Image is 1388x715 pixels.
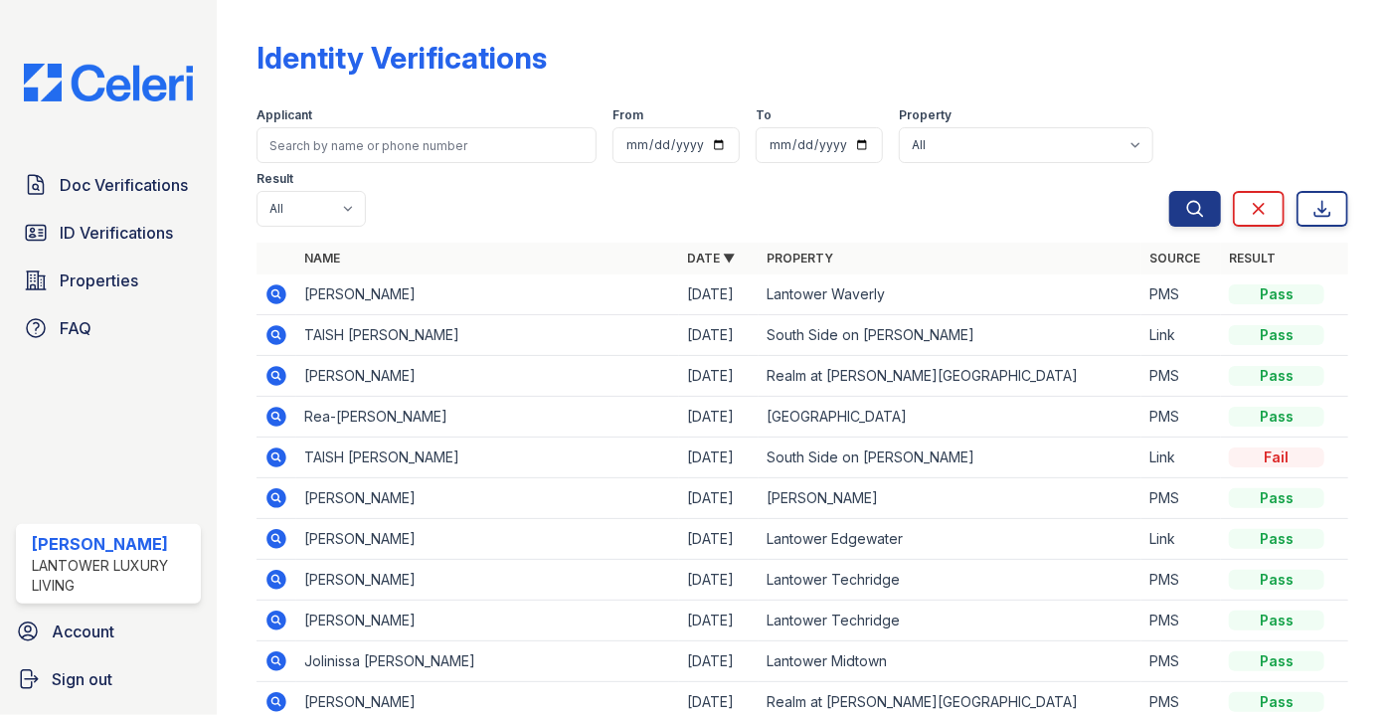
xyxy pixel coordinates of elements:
[1229,651,1324,671] div: Pass
[60,221,173,245] span: ID Verifications
[767,251,833,266] a: Property
[1141,315,1221,356] td: Link
[759,274,1141,315] td: Lantower Waverly
[679,397,759,438] td: [DATE]
[759,315,1141,356] td: South Side on [PERSON_NAME]
[257,171,293,187] label: Result
[759,438,1141,478] td: South Side on [PERSON_NAME]
[759,560,1141,601] td: Lantower Techridge
[1141,274,1221,315] td: PMS
[679,478,759,519] td: [DATE]
[1229,529,1324,549] div: Pass
[296,560,679,601] td: [PERSON_NAME]
[257,107,312,123] label: Applicant
[759,601,1141,641] td: Lantower Techridge
[60,173,188,197] span: Doc Verifications
[8,612,209,651] a: Account
[759,356,1141,397] td: Realm at [PERSON_NAME][GEOGRAPHIC_DATA]
[16,165,201,205] a: Doc Verifications
[1141,478,1221,519] td: PMS
[1141,356,1221,397] td: PMS
[16,308,201,348] a: FAQ
[16,261,201,300] a: Properties
[756,107,772,123] label: To
[679,641,759,682] td: [DATE]
[679,601,759,641] td: [DATE]
[296,315,679,356] td: TAISH [PERSON_NAME]
[296,397,679,438] td: Rea-[PERSON_NAME]
[1229,251,1276,266] a: Result
[257,127,597,163] input: Search by name or phone number
[296,601,679,641] td: [PERSON_NAME]
[899,107,952,123] label: Property
[16,213,201,253] a: ID Verifications
[257,40,547,76] div: Identity Verifications
[759,641,1141,682] td: Lantower Midtown
[32,532,193,556] div: [PERSON_NAME]
[1229,284,1324,304] div: Pass
[1229,325,1324,345] div: Pass
[687,251,735,266] a: Date ▼
[1229,488,1324,508] div: Pass
[759,478,1141,519] td: [PERSON_NAME]
[1141,641,1221,682] td: PMS
[1149,251,1200,266] a: Source
[612,107,643,123] label: From
[296,519,679,560] td: [PERSON_NAME]
[1141,601,1221,641] td: PMS
[1141,519,1221,560] td: Link
[8,659,209,699] a: Sign out
[679,560,759,601] td: [DATE]
[296,438,679,478] td: TAISH [PERSON_NAME]
[60,268,138,292] span: Properties
[1229,447,1324,467] div: Fail
[1229,692,1324,712] div: Pass
[679,356,759,397] td: [DATE]
[32,556,193,596] div: Lantower Luxury Living
[296,478,679,519] td: [PERSON_NAME]
[679,438,759,478] td: [DATE]
[759,397,1141,438] td: [GEOGRAPHIC_DATA]
[52,667,112,691] span: Sign out
[296,641,679,682] td: Jolinissa [PERSON_NAME]
[8,64,209,101] img: CE_Logo_Blue-a8612792a0a2168367f1c8372b55b34899dd931a85d93a1a3d3e32e68fde9ad4.png
[296,356,679,397] td: [PERSON_NAME]
[1229,366,1324,386] div: Pass
[679,519,759,560] td: [DATE]
[1141,397,1221,438] td: PMS
[60,316,91,340] span: FAQ
[296,274,679,315] td: [PERSON_NAME]
[1229,407,1324,427] div: Pass
[1141,560,1221,601] td: PMS
[679,274,759,315] td: [DATE]
[1141,438,1221,478] td: Link
[759,519,1141,560] td: Lantower Edgewater
[1229,570,1324,590] div: Pass
[679,315,759,356] td: [DATE]
[52,620,114,643] span: Account
[1229,611,1324,630] div: Pass
[304,251,340,266] a: Name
